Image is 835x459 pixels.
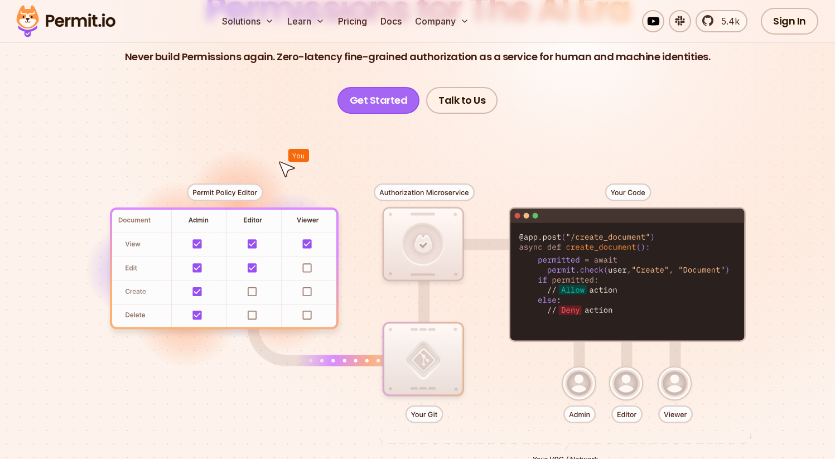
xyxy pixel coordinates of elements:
p: Never build Permissions again. Zero-latency fine-grained authorization as a service for human and... [125,49,711,65]
a: 5.4k [696,10,747,32]
button: Solutions [218,10,278,32]
button: Learn [283,10,329,32]
a: Sign In [761,8,818,35]
a: Get Started [337,87,420,114]
button: Company [411,10,474,32]
a: Docs [376,10,406,32]
img: Permit logo [11,2,120,40]
a: Pricing [334,10,371,32]
a: Talk to Us [426,87,498,114]
span: 5.4k [715,15,740,28]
